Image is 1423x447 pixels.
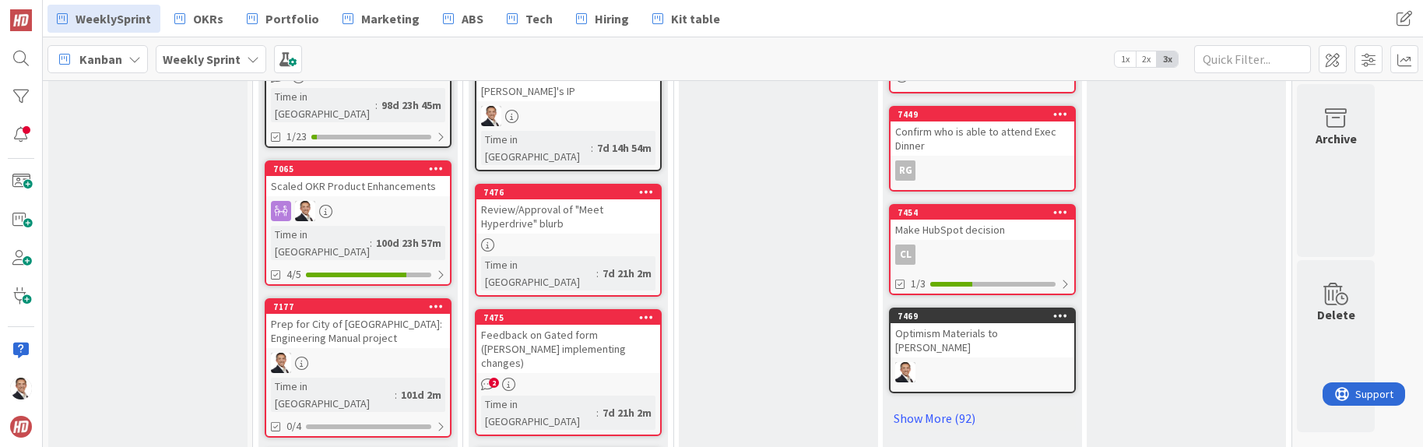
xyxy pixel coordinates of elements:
div: RG [891,160,1074,181]
div: Time in [GEOGRAPHIC_DATA] [481,256,596,290]
div: 7476 [483,187,660,198]
img: SL [895,362,915,382]
div: 98d 23h 45m [378,97,445,114]
a: Marketing [333,5,429,33]
span: : [395,386,397,403]
span: 1/3 [911,276,926,292]
div: 7177 [266,300,450,314]
div: 7469 [891,309,1074,323]
a: OKRs [165,5,233,33]
div: Prep for City of [GEOGRAPHIC_DATA]: Engineering Manual project [266,314,450,348]
div: CL [895,245,915,265]
div: 7449 [898,109,1074,120]
img: Visit kanbanzone.com [10,9,32,31]
div: 7d 21h 2m [599,404,655,421]
div: SL [476,106,660,126]
img: SL [271,353,291,373]
span: Portfolio [265,9,319,28]
div: 7d 14h 54m [593,139,655,157]
a: Portfolio [237,5,329,33]
span: : [591,139,593,157]
div: 7475Feedback on Gated form ([PERSON_NAME] implementing changes) [476,311,660,373]
a: WeeklySprint [47,5,160,33]
span: Tech [525,9,553,28]
span: OKRs [193,9,223,28]
div: Time in [GEOGRAPHIC_DATA] [271,378,395,412]
span: Kanban [79,50,122,69]
div: 7469 [898,311,1074,322]
div: Time in [GEOGRAPHIC_DATA] [481,131,591,165]
div: 7469Optimism Materials to [PERSON_NAME] [891,309,1074,357]
span: : [370,234,372,252]
div: 7065 [266,162,450,176]
img: SL [295,201,315,221]
div: 7065 [273,164,450,174]
span: 2x [1136,51,1157,67]
div: Make HubSpot decision [891,220,1074,240]
div: RG [895,160,915,181]
div: Optimism Materials to [PERSON_NAME] [891,323,1074,357]
span: 2 [489,378,499,388]
div: Scaled OKR Product Enhancements [266,176,450,196]
span: WeeklySprint [76,9,151,28]
div: 7454Make HubSpot decision [891,206,1074,240]
div: 7449Confirm who is able to attend Exec Dinner [891,107,1074,156]
div: Time in [GEOGRAPHIC_DATA] [271,88,375,122]
div: Time in [GEOGRAPHIC_DATA] [271,226,370,260]
div: 101d 2m [397,386,445,403]
span: 0/4 [286,418,301,435]
span: Kit table [671,9,720,28]
div: [PERSON_NAME]'s IP [476,67,660,101]
div: CL [891,245,1074,265]
a: Tech [497,5,562,33]
div: 7065Scaled OKR Product Enhancements [266,162,450,196]
span: 3x [1157,51,1178,67]
b: Weekly Sprint [163,51,241,67]
a: ABS [434,5,493,33]
span: 4/5 [286,266,301,283]
div: SL [266,201,450,221]
a: Show More (92) [889,406,1076,431]
span: 1/23 [286,128,307,145]
a: Kit table [643,5,729,33]
img: SL [481,106,501,126]
span: : [596,265,599,282]
div: 7475 [476,311,660,325]
span: 1x [1115,51,1136,67]
span: Marketing [361,9,420,28]
div: SL [266,353,450,373]
div: 7177Prep for City of [GEOGRAPHIC_DATA]: Engineering Manual project [266,300,450,348]
div: 7475 [483,312,660,323]
input: Quick Filter... [1194,45,1311,73]
a: Hiring [567,5,638,33]
div: Time in [GEOGRAPHIC_DATA] [481,396,596,430]
div: 7454 [898,207,1074,218]
div: 7d 21h 2m [599,265,655,282]
div: 7476Review/Approval of "Meet Hyperdrive" blurb [476,185,660,234]
div: Confirm who is able to attend Exec Dinner [891,121,1074,156]
div: 7476 [476,185,660,199]
div: 100d 23h 57m [372,234,445,252]
span: : [596,404,599,421]
div: Review/Approval of "Meet Hyperdrive" blurb [476,199,660,234]
img: avatar [10,416,32,438]
div: [PERSON_NAME]'s IP [476,81,660,101]
div: Feedback on Gated form ([PERSON_NAME] implementing changes) [476,325,660,373]
div: SL [891,362,1074,382]
div: 7454 [891,206,1074,220]
div: 7177 [273,301,450,312]
span: : [375,97,378,114]
div: Delete [1317,305,1355,324]
span: Hiring [595,9,629,28]
div: 7449 [891,107,1074,121]
img: SL [10,378,32,399]
div: Archive [1316,129,1357,148]
span: ABS [462,9,483,28]
span: Support [33,2,71,21]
